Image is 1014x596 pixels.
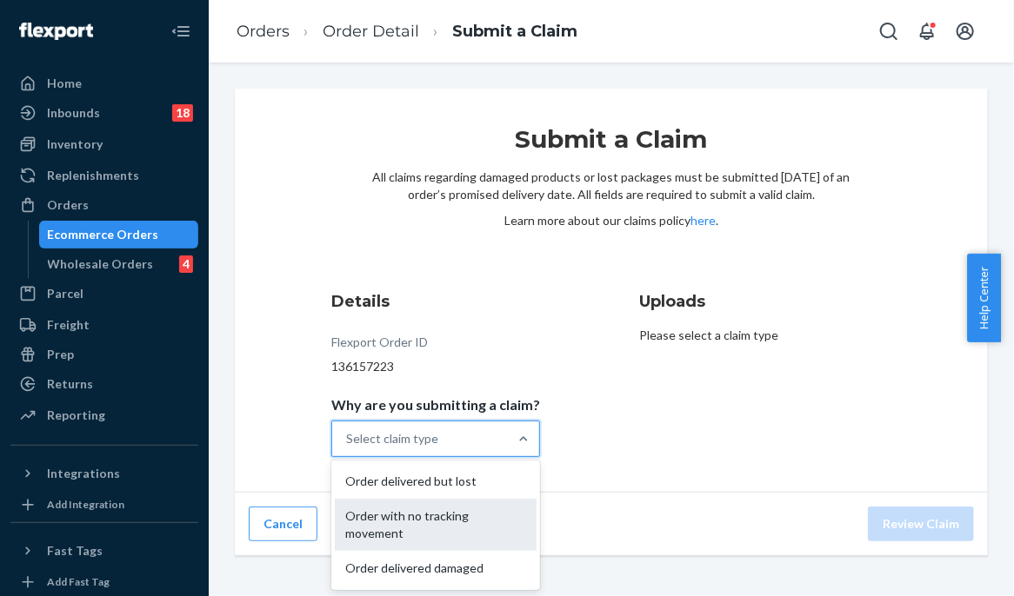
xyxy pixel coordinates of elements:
[871,14,906,49] button: Open Search Box
[323,22,419,41] a: Order Detail
[48,226,159,243] div: Ecommerce Orders
[372,169,851,203] p: All claims regarding damaged products or lost packages must be submitted [DATE] of an order’s pro...
[47,346,74,363] div: Prep
[47,542,103,560] div: Fast Tags
[331,334,428,358] div: Flexport Order ID
[163,14,198,49] button: Close Navigation
[39,250,199,278] a: Wholesale Orders4
[47,497,124,512] div: Add Integration
[47,407,105,424] div: Reporting
[10,572,198,593] a: Add Fast Tag
[237,22,290,41] a: Orders
[47,167,139,184] div: Replenishments
[690,213,716,228] a: here
[346,430,438,447] div: Select claim type
[372,123,851,169] h1: Submit a Claim
[910,14,944,49] button: Open notifications
[47,196,89,214] div: Orders
[10,537,198,565] button: Fast Tags
[967,254,1001,342] button: Help Center
[948,14,983,49] button: Open account menu
[10,460,198,487] button: Integrations
[10,311,198,339] a: Freight
[10,162,198,189] a: Replenishments
[223,6,591,57] ol: breadcrumbs
[47,104,100,122] div: Inbounds
[10,130,198,158] a: Inventory
[47,285,83,302] div: Parcel
[10,341,198,368] a: Prep
[10,280,198,308] a: Parcel
[249,507,317,541] button: Cancel
[47,375,93,393] div: Returns
[331,290,540,313] h3: Details
[10,401,198,429] a: Reporting
[868,507,974,541] button: Review Claim
[10,370,198,398] a: Returns
[452,22,577,41] a: Submit a Claim
[47,574,110,589] div: Add Fast Tag
[10,70,198,97] a: Home
[335,464,537,499] div: Order delivered but lost
[47,136,103,153] div: Inventory
[179,255,193,273] div: 4
[47,316,90,334] div: Freight
[10,191,198,219] a: Orders
[335,499,537,551] div: Order with no tracking movement
[331,396,540,414] p: Why are you submitting a claim?
[48,255,154,273] div: Wholesale Orders
[172,104,193,122] div: 18
[10,99,198,127] a: Inbounds18
[639,290,891,313] h3: Uploads
[19,23,93,40] img: Flexport logo
[47,465,120,482] div: Integrations
[47,75,82,92] div: Home
[10,494,198,515] a: Add Integration
[335,551,537,586] div: Order delivered damaged
[639,327,891,344] p: Please select a claim type
[39,221,199,248] a: Ecommerce Orders
[372,212,851,229] p: Learn more about our claims policy .
[331,358,540,375] div: 136157223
